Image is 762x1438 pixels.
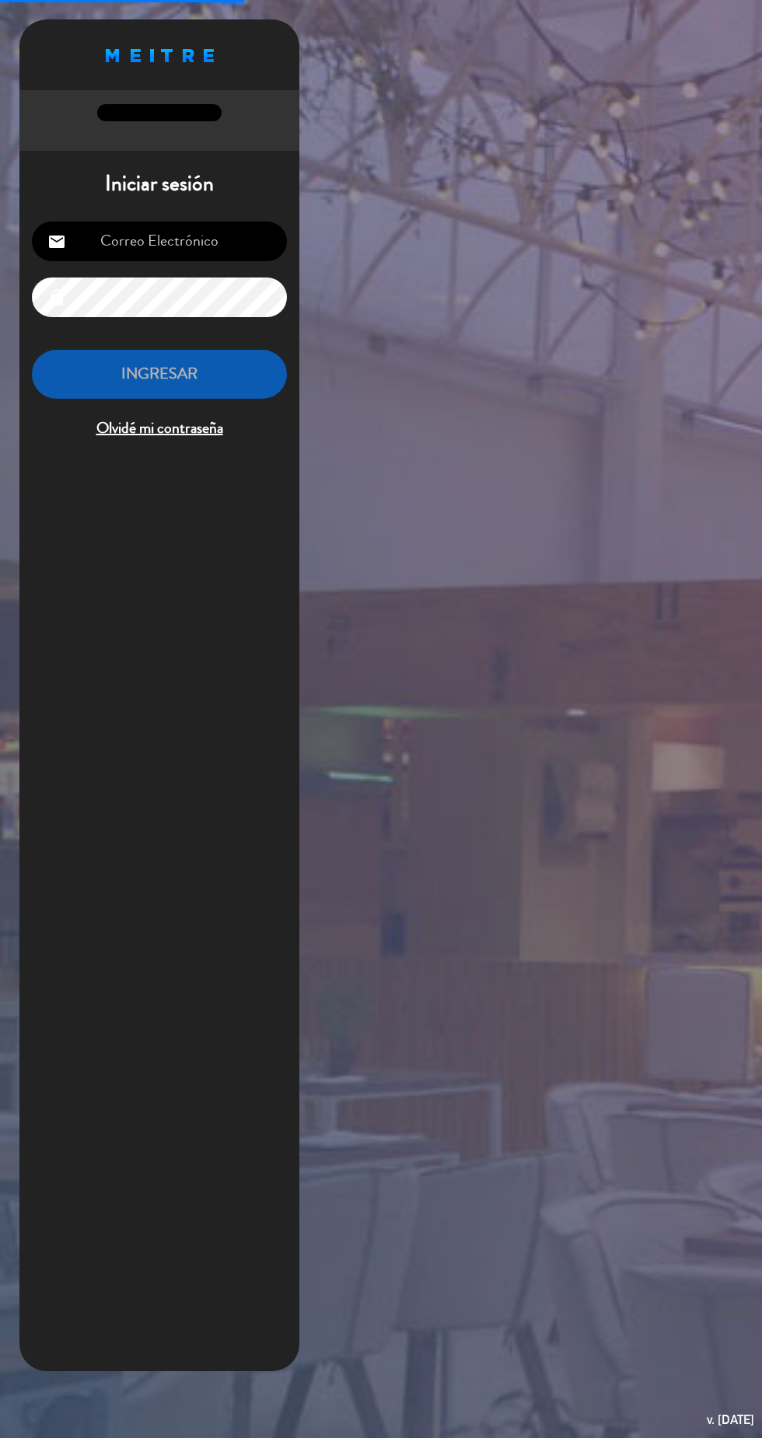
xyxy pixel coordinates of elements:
h1: Iniciar sesión [19,171,299,197]
input: Correo Electrónico [32,222,287,261]
i: email [47,232,66,251]
button: INGRESAR [32,350,287,399]
i: lock [47,288,66,307]
img: MEITRE [106,49,214,62]
span: Olvidé mi contraseña [32,416,287,442]
div: v. [DATE] [707,1409,754,1430]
